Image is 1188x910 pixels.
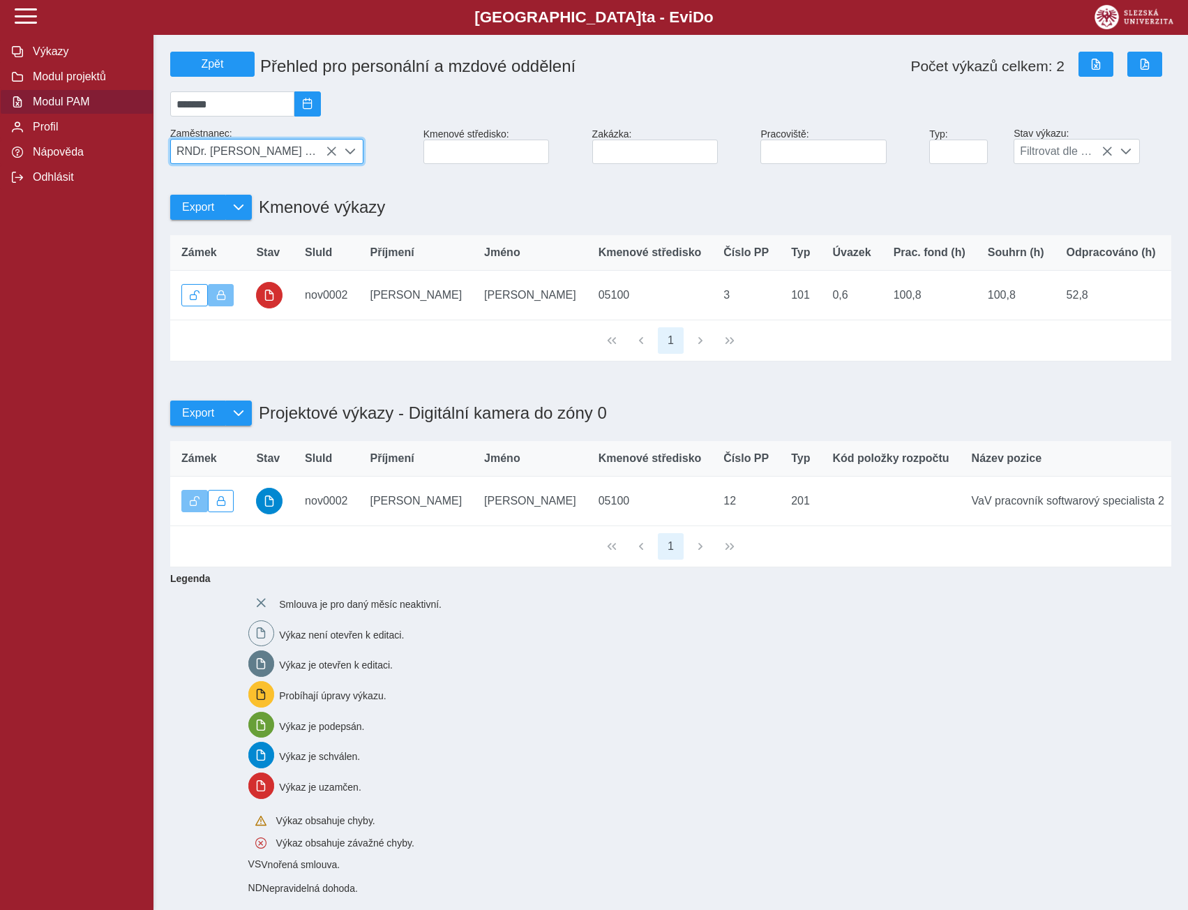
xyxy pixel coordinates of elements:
button: Uzamknout lze pouze výkaz, který je podepsán a schválen. [208,490,234,512]
b: Legenda [165,567,1166,590]
span: D [693,8,704,26]
b: [GEOGRAPHIC_DATA] a - Evi [42,8,1146,27]
td: 05100 [587,271,713,320]
button: Export [170,401,225,426]
span: Výkaz je uzamčen. [279,782,361,793]
button: Zpět [170,52,255,77]
span: Příjmení [370,246,414,259]
td: 0,6 [821,271,882,320]
div: Stav výkazu: [1008,122,1177,170]
td: [PERSON_NAME] [473,476,587,525]
span: Úvazek [832,246,871,259]
span: Číslo PP [723,452,769,465]
span: Vnořená smlouva. [261,860,340,871]
span: Výkaz je podepsán. [279,720,364,731]
span: Příjmení [370,452,414,465]
span: Výkaz je otevřen k editaci. [279,659,393,671]
span: Výkaz obsahuje závažné chyby. [276,837,414,849]
td: [PERSON_NAME] [473,271,587,320]
td: 201 [780,476,821,525]
span: Smlouva vnořená do kmene [248,858,262,870]
span: Odhlásit [29,171,142,184]
span: Zámek [181,452,217,465]
span: RNDr. [PERSON_NAME] Ph.D. [171,140,337,163]
span: Nepravidelná dohoda. [262,883,358,894]
td: 12 [712,476,780,525]
td: nov0002 [294,476,359,525]
td: [PERSON_NAME] [359,476,474,525]
button: 1 [658,327,684,354]
td: 05100 [587,476,713,525]
div: Zakázka: [587,123,755,170]
span: Kód položky rozpočtu [832,452,949,465]
td: 100,8 [977,271,1055,320]
h1: Přehled pro personální a mzdové oddělení [255,51,761,82]
button: Export [170,195,225,220]
h1: Kmenové výkazy [252,191,385,224]
td: 100,8 [882,271,977,320]
span: Zámek [181,246,217,259]
span: Kmenové středisko [599,452,702,465]
div: Zaměstnanec: [165,122,418,170]
span: Stav [256,452,280,465]
div: Typ: [924,123,1008,170]
span: Prac. fond (h) [894,246,965,259]
span: Výkazy [29,45,142,58]
span: Smlouva vnořená do kmene [248,882,262,893]
span: Probíhají úpravy výkazu. [279,690,386,701]
span: Počet výkazů celkem: 2 [910,58,1065,75]
span: Jméno [484,452,520,465]
span: Modul PAM [29,96,142,108]
button: 2025/08 [294,91,321,117]
div: Kmenové středisko: [418,123,587,170]
td: nov0002 [294,271,359,320]
img: logo_web_su.png [1095,5,1173,29]
div: Pracoviště: [755,123,924,170]
h1: Projektové výkazy - Digitální kamera do zóny 0 [252,396,607,430]
span: Výkaz není otevřen k editaci. [279,629,404,640]
span: Nápověda [29,146,142,158]
span: Výkaz je schválen. [279,751,360,762]
span: Filtrovat dle stavu [1014,140,1113,163]
button: Export do PDF [1127,52,1162,77]
td: 52,8 [1055,271,1167,320]
button: Odemknout výkaz. [181,284,208,306]
span: Profil [29,121,142,133]
td: [PERSON_NAME] [359,271,474,320]
button: Výkaz je odemčen. [181,490,208,512]
button: 1 [658,533,684,560]
span: Odpracováno (h) [1067,246,1156,259]
td: 3 [712,271,780,320]
span: Zpět [176,58,248,70]
span: Modul projektů [29,70,142,83]
span: Stav [256,246,280,259]
button: Výkaz uzamčen. [208,284,234,306]
span: Výkaz obsahuje chyby. [276,815,375,826]
span: Typ [791,246,810,259]
span: Souhrn (h) [988,246,1044,259]
button: schváleno [256,488,283,514]
td: VaV pracovník softwarový specialista 2 [961,476,1175,525]
span: Název pozice [972,452,1042,465]
button: uzamčeno [256,282,283,308]
span: Kmenové středisko [599,246,702,259]
span: Export [182,201,214,214]
span: Export [182,407,214,419]
span: o [704,8,714,26]
span: SluId [305,452,332,465]
span: SluId [305,246,332,259]
span: Jméno [484,246,520,259]
span: Číslo PP [723,246,769,259]
button: Export do Excelu [1078,52,1113,77]
td: 101 [780,271,821,320]
span: Typ [791,452,810,465]
span: t [641,8,646,26]
span: Smlouva je pro daný měsíc neaktivní. [279,599,442,610]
